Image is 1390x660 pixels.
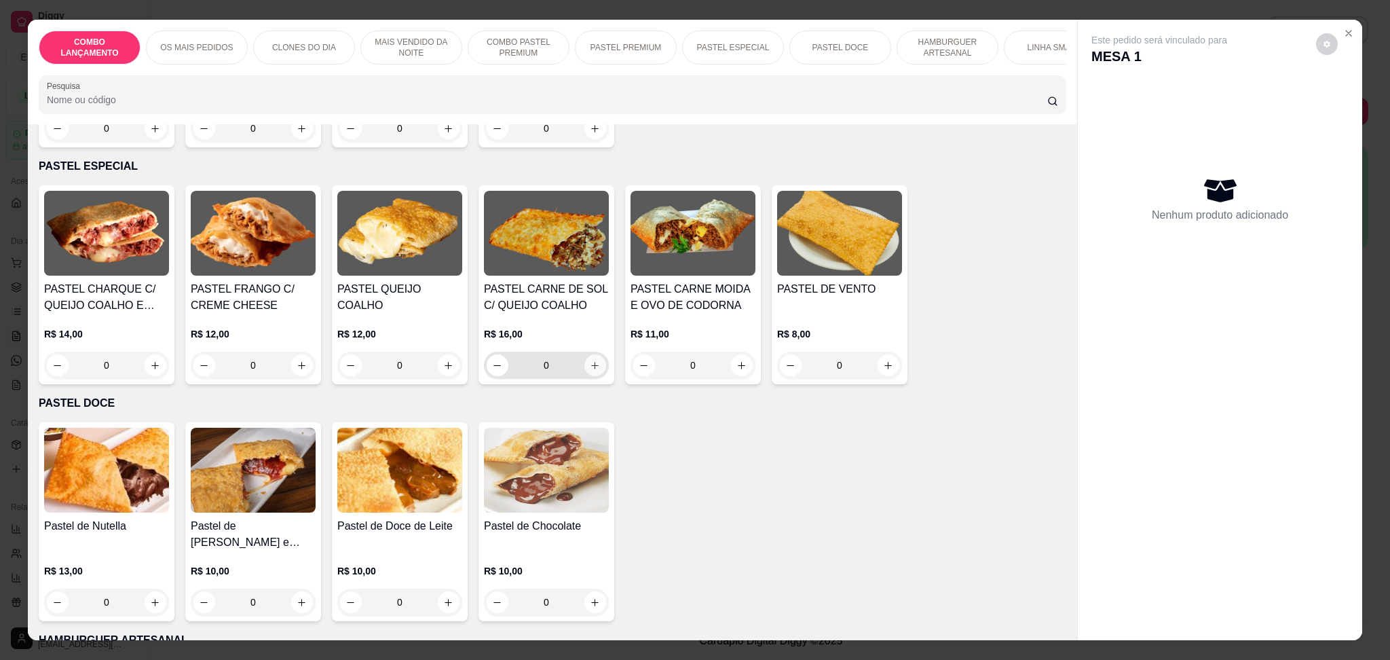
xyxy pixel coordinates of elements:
[44,281,169,314] h4: PASTEL CHARQUE C/ QUEIJO COALHO E MEL
[44,518,169,534] h4: Pastel de Nutella
[438,354,459,376] button: increase-product-quantity
[44,191,169,276] img: product-image
[584,591,606,613] button: increase-product-quantity
[39,158,1066,175] p: PASTEL ESPECIAL
[438,591,459,613] button: increase-product-quantity
[337,191,462,276] img: product-image
[291,591,313,613] button: increase-product-quantity
[39,632,1066,648] p: HAMBURGUER ARTESANAL
[193,354,215,376] button: decrease-product-quantity
[337,428,462,513] img: product-image
[484,518,609,534] h4: Pastel de Chocolate
[631,281,755,314] h4: PASTEL CARNE MOIDA E OVO DE CODORNA
[633,354,655,376] button: decrease-product-quantity
[291,354,313,376] button: increase-product-quantity
[372,37,451,58] p: MAIS VENDIDO DA NOITE
[1152,207,1288,223] p: Nenhum produto adicionado
[145,591,166,613] button: increase-product-quantity
[47,591,69,613] button: decrease-product-quantity
[145,354,166,376] button: increase-product-quantity
[47,80,85,92] label: Pesquisa
[631,191,755,276] img: product-image
[908,37,987,58] p: HAMBURGUER ARTESANAL
[487,354,508,376] button: decrease-product-quantity
[631,327,755,341] p: R$ 11,00
[39,395,1066,411] p: PASTEL DOCE
[1091,33,1227,47] p: Este pedido será vinculado para
[337,564,462,578] p: R$ 10,00
[731,354,753,376] button: increase-product-quantity
[878,354,899,376] button: increase-product-quantity
[47,93,1047,107] input: Pesquisa
[780,354,802,376] button: decrease-product-quantity
[193,591,215,613] button: decrease-product-quantity
[777,327,902,341] p: R$ 8,00
[191,281,316,314] h4: PASTEL FRANGO C/ CREME CHEESE
[1338,22,1359,44] button: Close
[484,191,609,276] img: product-image
[812,42,869,53] p: PASTEL DOCE
[777,191,902,276] img: product-image
[191,564,316,578] p: R$ 10,00
[272,42,336,53] p: CLONES DO DIA
[337,281,462,314] h4: PASTEL QUEIJO COALHO
[340,354,362,376] button: decrease-product-quantity
[697,42,770,53] p: PASTEL ESPECIAL
[44,428,169,513] img: product-image
[191,428,316,513] img: product-image
[1316,33,1338,55] button: decrease-product-quantity
[191,191,316,276] img: product-image
[47,354,69,376] button: decrease-product-quantity
[484,281,609,314] h4: PASTEL CARNE DE SOL C/ QUEIJO COALHO
[484,327,609,341] p: R$ 16,00
[1028,42,1083,53] p: LINHA SMASH
[191,518,316,551] h4: Pastel de [PERSON_NAME] e [PERSON_NAME]
[337,327,462,341] p: R$ 12,00
[484,564,609,578] p: R$ 10,00
[50,37,129,58] p: COMBO LANÇAMENTO
[777,281,902,297] h4: PASTEL DE VENTO
[44,564,169,578] p: R$ 13,00
[487,591,508,613] button: decrease-product-quantity
[584,354,606,376] button: increase-product-quantity
[337,518,462,534] h4: Pastel de Doce de Leite
[1091,47,1227,66] p: MESA 1
[340,591,362,613] button: decrease-product-quantity
[479,37,558,58] p: COMBO PASTEL PREMIUM
[160,42,233,53] p: OS MAIS PEDIDOS
[44,327,169,341] p: R$ 14,00
[484,428,609,513] img: product-image
[191,327,316,341] p: R$ 12,00
[590,42,662,53] p: PASTEL PREMIUM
